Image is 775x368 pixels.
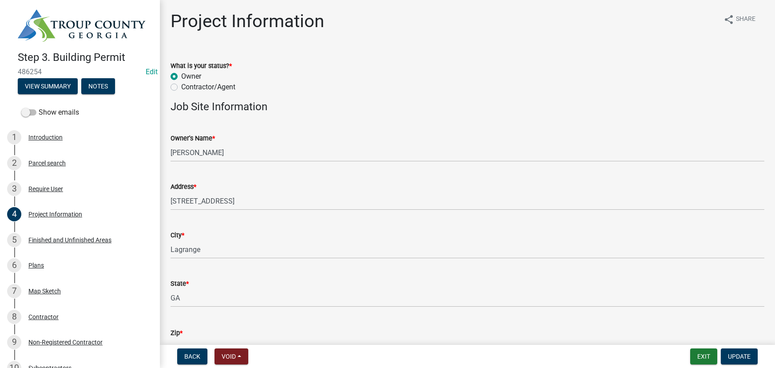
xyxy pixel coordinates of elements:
[171,281,189,287] label: State
[7,258,21,272] div: 6
[222,353,236,360] span: Void
[7,335,21,349] div: 9
[7,233,21,247] div: 5
[28,339,103,345] div: Non-Registered Contractor
[171,100,764,113] h4: Job Site Information
[28,314,59,320] div: Contractor
[215,348,248,364] button: Void
[181,82,235,92] label: Contractor/Agent
[28,237,111,243] div: Finished and Unfinished Areas
[7,182,21,196] div: 3
[171,330,183,336] label: Zip
[7,130,21,144] div: 1
[171,136,215,142] label: Owner's Name
[177,348,207,364] button: Back
[728,353,751,360] span: Update
[7,207,21,221] div: 4
[184,353,200,360] span: Back
[18,83,78,90] wm-modal-confirm: Summary
[171,232,184,239] label: City
[171,63,232,69] label: What is your status?
[7,156,21,170] div: 2
[146,68,158,76] a: Edit
[28,186,63,192] div: Require User
[18,9,146,42] img: Troup County, Georgia
[28,211,82,217] div: Project Information
[171,184,196,190] label: Address
[7,284,21,298] div: 7
[171,11,324,32] h1: Project Information
[690,348,717,364] button: Exit
[81,78,115,94] button: Notes
[28,160,66,166] div: Parcel search
[28,288,61,294] div: Map Sketch
[7,310,21,324] div: 8
[28,134,63,140] div: Introduction
[716,11,763,28] button: shareShare
[28,262,44,268] div: Plans
[18,78,78,94] button: View Summary
[146,68,158,76] wm-modal-confirm: Edit Application Number
[181,71,201,82] label: Owner
[18,51,153,64] h4: Step 3. Building Permit
[81,83,115,90] wm-modal-confirm: Notes
[736,14,755,25] span: Share
[21,107,79,118] label: Show emails
[723,14,734,25] i: share
[18,68,142,76] span: 486254
[721,348,758,364] button: Update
